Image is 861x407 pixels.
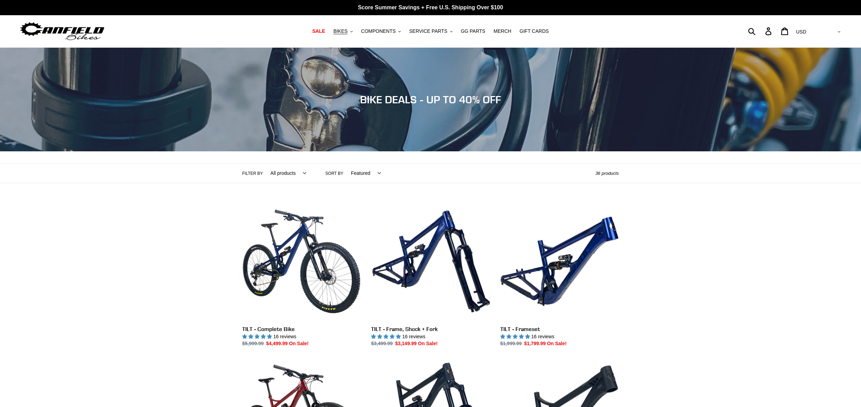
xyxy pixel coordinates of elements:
label: Filter by [242,170,263,177]
span: BIKES [333,28,348,34]
span: COMPONENTS [361,28,396,34]
button: COMPONENTS [358,27,404,36]
button: BIKES [330,27,356,36]
span: SALE [312,28,325,34]
label: Sort by [325,170,343,177]
input: Search [752,23,769,39]
a: MERCH [490,27,515,36]
span: SERVICE PARTS [409,28,447,34]
span: GIFT CARDS [520,28,549,34]
a: GIFT CARDS [516,27,552,36]
a: GG PARTS [457,27,489,36]
button: SERVICE PARTS [406,27,456,36]
span: 36 products [595,171,619,176]
a: SALE [309,27,329,36]
span: BIKE DEALS - UP TO 40% OFF [360,93,501,106]
span: GG PARTS [461,28,485,34]
span: MERCH [494,28,511,34]
img: Canfield Bikes [19,20,105,42]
